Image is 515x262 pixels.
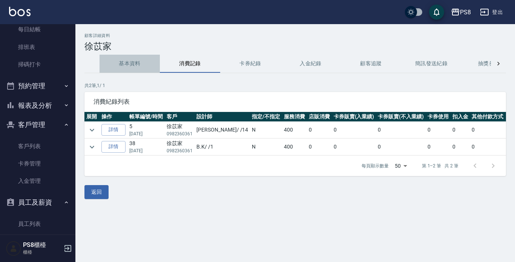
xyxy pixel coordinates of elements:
[23,241,61,249] h5: PS8櫃檯
[84,185,109,199] button: 返回
[86,141,98,153] button: expand row
[341,55,401,73] button: 顧客追蹤
[477,5,506,19] button: 登出
[129,130,163,137] p: [DATE]
[165,112,195,122] th: 客戶
[392,156,410,176] div: 50
[451,122,470,138] td: 0
[429,5,444,20] button: save
[332,122,376,138] td: 0
[460,8,471,17] div: PS8
[160,55,220,73] button: 消費記錄
[250,112,282,122] th: 指定/不指定
[3,115,72,135] button: 客戶管理
[100,55,160,73] button: 基本資料
[448,5,474,20] button: PS8
[307,112,332,122] th: 店販消費
[127,122,165,138] td: 5
[127,139,165,155] td: 38
[3,38,72,56] a: 排班表
[376,112,426,122] th: 卡券販賣(不入業績)
[84,33,506,38] h2: 顧客詳細資料
[451,112,470,122] th: 扣入金
[282,139,307,155] td: 400
[84,112,100,122] th: 展開
[3,21,72,38] a: 每日結帳
[167,147,193,154] p: 0982360361
[332,112,376,122] th: 卡券販賣(入業績)
[101,141,126,153] a: 詳情
[3,172,72,190] a: 入金管理
[426,122,451,138] td: 0
[282,112,307,122] th: 服務消費
[220,55,280,73] button: 卡券紀錄
[3,155,72,172] a: 卡券管理
[3,138,72,155] a: 客戶列表
[280,55,341,73] button: 入金紀錄
[165,139,195,155] td: 徐苡家
[84,82,506,89] p: 共 2 筆, 1 / 1
[376,122,426,138] td: 0
[3,193,72,212] button: 員工及薪資
[127,112,165,122] th: 帳單編號/時間
[93,98,497,106] span: 消費紀錄列表
[426,139,451,155] td: 0
[307,122,332,138] td: 0
[101,124,126,136] a: 詳情
[84,41,506,52] h3: 徐苡家
[422,162,458,169] p: 第 1–2 筆 共 2 筆
[195,122,250,138] td: [PERSON_NAME] / /14
[3,215,72,233] a: 員工列表
[250,122,282,138] td: N
[426,112,451,122] th: 卡券使用
[100,112,127,122] th: 操作
[376,139,426,155] td: 0
[129,147,163,154] p: [DATE]
[470,139,505,155] td: 0
[470,112,505,122] th: 其他付款方式
[451,139,470,155] td: 0
[3,233,72,250] a: 全店打卡記錄
[362,162,389,169] p: 每頁顯示數量
[470,122,505,138] td: 0
[195,112,250,122] th: 設計師
[6,241,21,256] img: Person
[3,56,72,73] a: 掃碼打卡
[165,122,195,138] td: 徐苡家
[86,124,98,136] button: expand row
[9,7,31,16] img: Logo
[332,139,376,155] td: 0
[307,139,332,155] td: 0
[195,139,250,155] td: B.K / /1
[282,122,307,138] td: 400
[401,55,461,73] button: 簡訊發送紀錄
[3,76,72,96] button: 預約管理
[23,249,61,256] p: 櫃檯
[167,130,193,137] p: 0982360361
[250,139,282,155] td: N
[3,96,72,115] button: 報表及分析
